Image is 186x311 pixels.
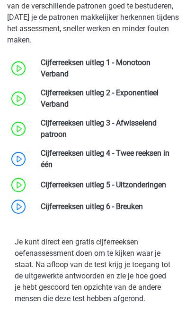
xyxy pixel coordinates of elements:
[34,57,182,80] div: Cijferreeksen uitleg 1 - Monotoon Verband
[34,87,182,110] div: Cijferreeksen uitleg 2 - Exponentieel Verband
[34,201,182,212] div: Cijferreeksen uitleg 6 - Breuken
[15,236,171,304] p: Je kunt direct een gratis cijferreeksen oefenassessment doen om te kijken waar je staat. Na afloo...
[34,148,182,170] div: Cijferreeksen uitleg 4 - Twee reeksen in één
[34,118,182,140] div: Cijferreeksen uitleg 3 - Afwisselend patroon
[34,179,182,191] div: Cijferreeksen uitleg 5 - Uitzonderingen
